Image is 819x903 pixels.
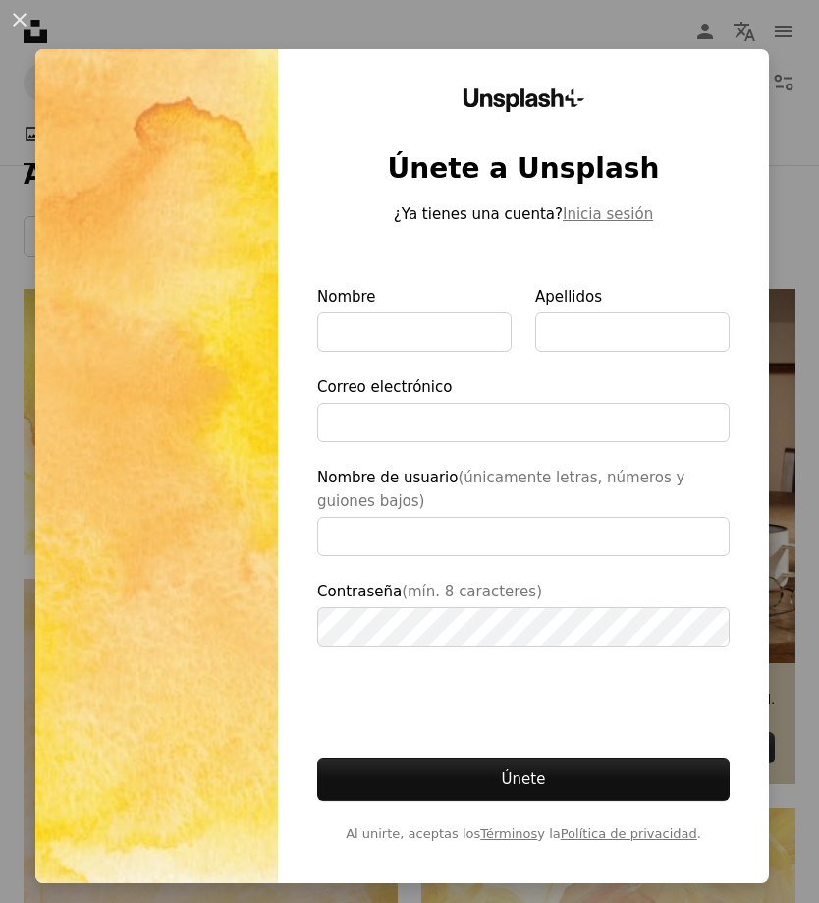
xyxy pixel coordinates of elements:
[317,202,730,226] p: ¿Ya tienes una cuenta?
[317,469,684,510] span: (únicamente letras, números y guiones bajos)
[317,151,730,187] h1: Únete a Unsplash
[563,202,653,226] button: Inicia sesión
[317,466,730,556] label: Nombre de usuario
[402,583,542,600] span: (mín. 8 caracteres)
[317,758,730,801] button: Únete
[535,285,730,352] label: Apellidos
[317,285,512,352] label: Nombre
[561,826,697,841] a: Política de privacidad
[317,607,730,647] input: Contraseña(mín. 8 caracteres)
[480,826,537,841] a: Términos
[317,517,730,556] input: Nombre de usuario(únicamente letras, números y guiones bajos)
[317,312,512,352] input: Nombre
[317,403,730,442] input: Correo electrónico
[317,580,730,647] label: Contraseña
[317,824,730,844] span: Al unirte, aceptas los y la .
[317,375,730,442] label: Correo electrónico
[535,312,730,352] input: Apellidos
